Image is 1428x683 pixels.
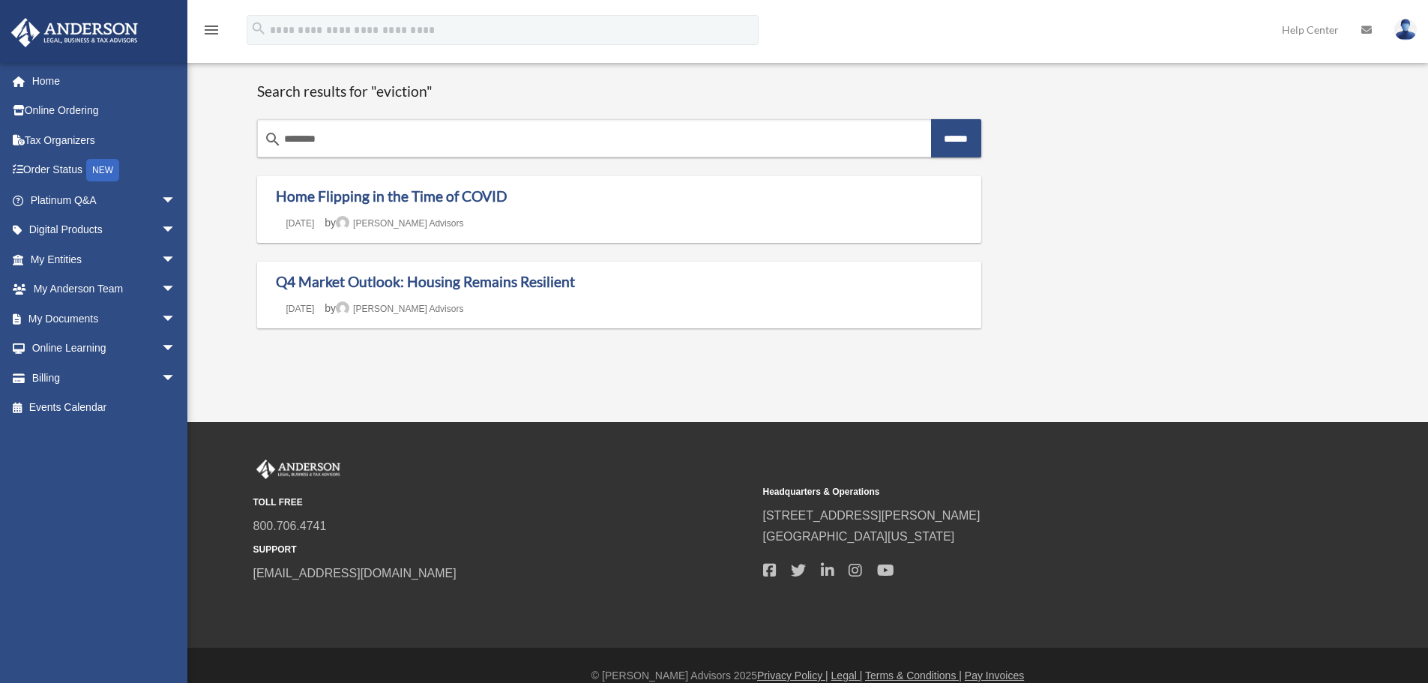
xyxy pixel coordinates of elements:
[10,96,199,126] a: Online Ordering
[763,530,955,543] a: [GEOGRAPHIC_DATA][US_STATE]
[325,217,463,229] span: by
[253,567,457,580] a: [EMAIL_ADDRESS][DOMAIN_NAME]
[161,185,191,216] span: arrow_drop_down
[865,670,962,682] a: Terms & Conditions |
[10,185,199,215] a: Platinum Q&Aarrow_drop_down
[10,125,199,155] a: Tax Organizers
[10,334,199,364] a: Online Learningarrow_drop_down
[10,66,191,96] a: Home
[161,274,191,305] span: arrow_drop_down
[1394,19,1417,40] img: User Pic
[757,670,828,682] a: Privacy Policy |
[202,26,220,39] a: menu
[831,670,863,682] a: Legal |
[161,334,191,364] span: arrow_drop_down
[161,304,191,334] span: arrow_drop_down
[10,215,199,245] a: Digital Productsarrow_drop_down
[253,460,343,479] img: Anderson Advisors Platinum Portal
[336,304,463,314] a: [PERSON_NAME] Advisors
[264,130,282,148] i: search
[325,302,463,314] span: by
[276,304,325,314] a: [DATE]
[253,520,327,532] a: 800.706.4741
[257,82,982,101] h1: Search results for "eviction"
[253,495,753,511] small: TOLL FREE
[7,18,142,47] img: Anderson Advisors Platinum Portal
[10,155,199,186] a: Order StatusNEW
[10,363,199,393] a: Billingarrow_drop_down
[253,542,753,558] small: SUPPORT
[161,215,191,246] span: arrow_drop_down
[763,484,1262,500] small: Headquarters & Operations
[86,159,119,181] div: NEW
[250,20,267,37] i: search
[10,393,199,423] a: Events Calendar
[202,21,220,39] i: menu
[161,363,191,394] span: arrow_drop_down
[10,304,199,334] a: My Documentsarrow_drop_down
[763,509,980,522] a: [STREET_ADDRESS][PERSON_NAME]
[161,244,191,275] span: arrow_drop_down
[10,244,199,274] a: My Entitiesarrow_drop_down
[276,273,575,290] a: Q4 Market Outlook: Housing Remains Resilient
[336,218,463,229] a: [PERSON_NAME] Advisors
[965,670,1024,682] a: Pay Invoices
[276,187,507,205] a: Home Flipping in the Time of COVID
[276,218,325,229] a: [DATE]
[10,274,199,304] a: My Anderson Teamarrow_drop_down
